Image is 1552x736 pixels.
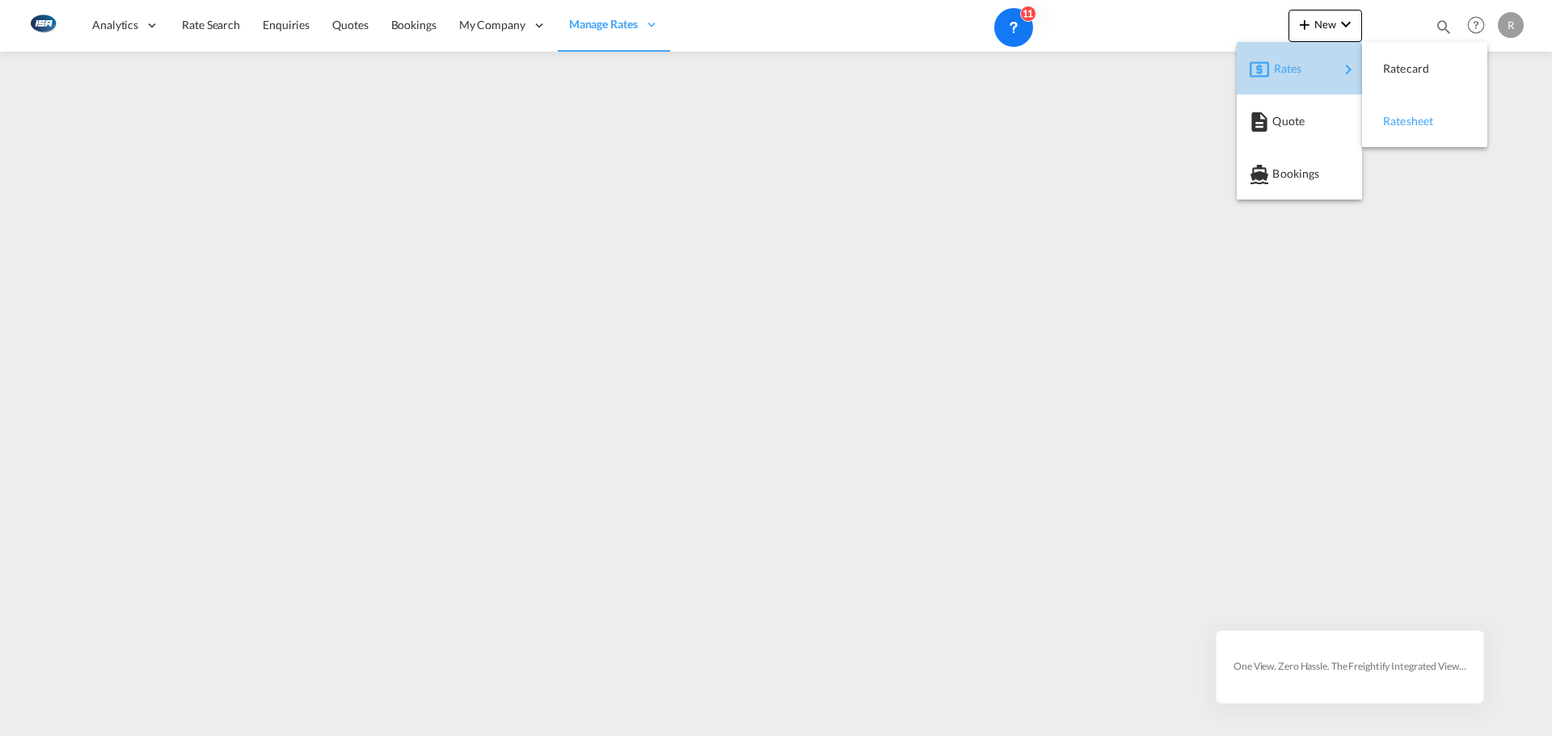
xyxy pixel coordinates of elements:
div: Quote [1250,101,1349,141]
md-icon: icon-chevron-right [1339,60,1358,79]
span: Bookings [1272,158,1290,190]
button: Bookings [1237,147,1362,200]
button: Quote [1237,95,1362,147]
div: Bookings [1250,154,1349,194]
span: Quote [1272,105,1290,137]
span: Rates [1274,53,1293,85]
